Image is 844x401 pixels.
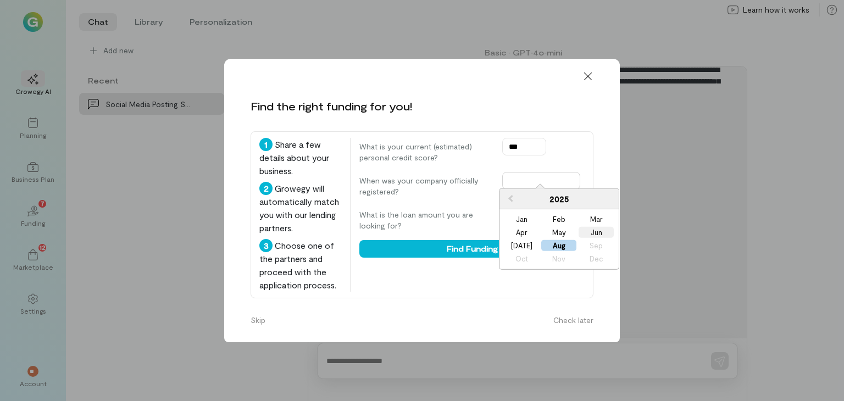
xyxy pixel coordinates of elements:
div: Choose one of the partners and proceed with the application process. [259,239,341,292]
div: 2025 [499,189,619,209]
div: Choose February 2025 [541,214,576,225]
div: Growegy will automatically match you with our lending partners. [259,182,341,235]
div: Not available December 2025 [579,253,614,264]
div: Choose April 2025 [504,227,539,238]
div: Share a few details about your business. [259,138,341,177]
div: Choose July 2025 [504,240,539,251]
div: 1 [259,138,273,151]
div: 2 [259,182,273,195]
div: 3 [259,239,273,252]
button: Previous Year [501,190,518,208]
div: Not available October 2025 [504,253,539,264]
label: When was your company officially registered? [359,175,491,197]
label: What is your current (estimated) personal credit score? [359,141,491,163]
div: Choose May 2025 [541,227,576,238]
div: Find the right funding for you! [251,98,412,114]
div: Not available September 2025 [579,240,614,251]
div: Choose January 2025 [504,214,539,225]
div: Choose August 2025 [541,240,576,251]
div: Choose March 2025 [579,214,614,225]
button: Check later [547,311,600,329]
label: What is the loan amount you are looking for? [359,209,491,231]
div: Not available November 2025 [541,253,576,264]
div: Choose June 2025 [579,227,614,238]
button: Find Funding [359,240,585,258]
button: Skip [244,311,272,329]
div: month 2025-08 [503,213,615,265]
